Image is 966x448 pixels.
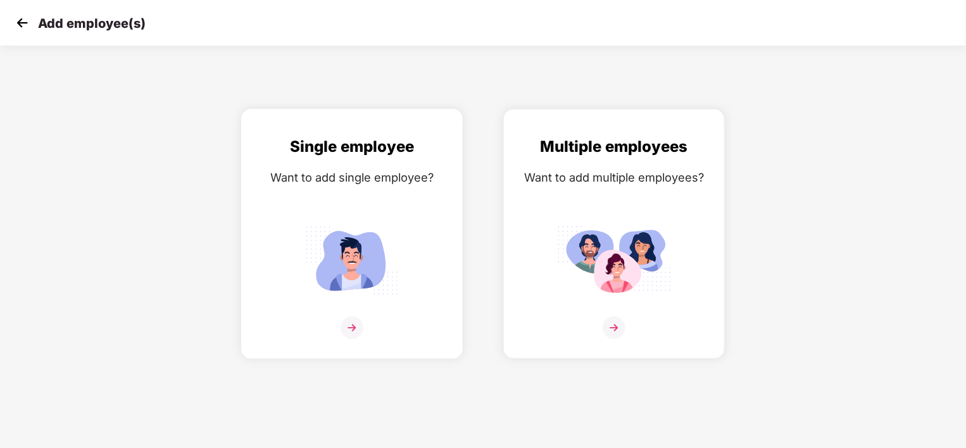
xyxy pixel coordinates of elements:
[603,316,625,339] img: svg+xml;base64,PHN2ZyB4bWxucz0iaHR0cDovL3d3dy53My5vcmcvMjAwMC9zdmciIHdpZHRoPSIzNiIgaGVpZ2h0PSIzNi...
[38,16,146,31] p: Add employee(s)
[341,316,363,339] img: svg+xml;base64,PHN2ZyB4bWxucz0iaHR0cDovL3d3dy53My5vcmcvMjAwMC9zdmciIHdpZHRoPSIzNiIgaGVpZ2h0PSIzNi...
[517,135,712,159] div: Multiple employees
[517,168,712,187] div: Want to add multiple employees?
[295,221,409,300] img: svg+xml;base64,PHN2ZyB4bWxucz0iaHR0cDovL3d3dy53My5vcmcvMjAwMC9zdmciIGlkPSJTaW5nbGVfZW1wbG95ZWUiIH...
[254,168,449,187] div: Want to add single employee?
[13,13,32,32] img: svg+xml;base64,PHN2ZyB4bWxucz0iaHR0cDovL3d3dy53My5vcmcvMjAwMC9zdmciIHdpZHRoPSIzMCIgaGVpZ2h0PSIzMC...
[557,221,671,300] img: svg+xml;base64,PHN2ZyB4bWxucz0iaHR0cDovL3d3dy53My5vcmcvMjAwMC9zdmciIGlkPSJNdWx0aXBsZV9lbXBsb3llZS...
[254,135,449,159] div: Single employee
